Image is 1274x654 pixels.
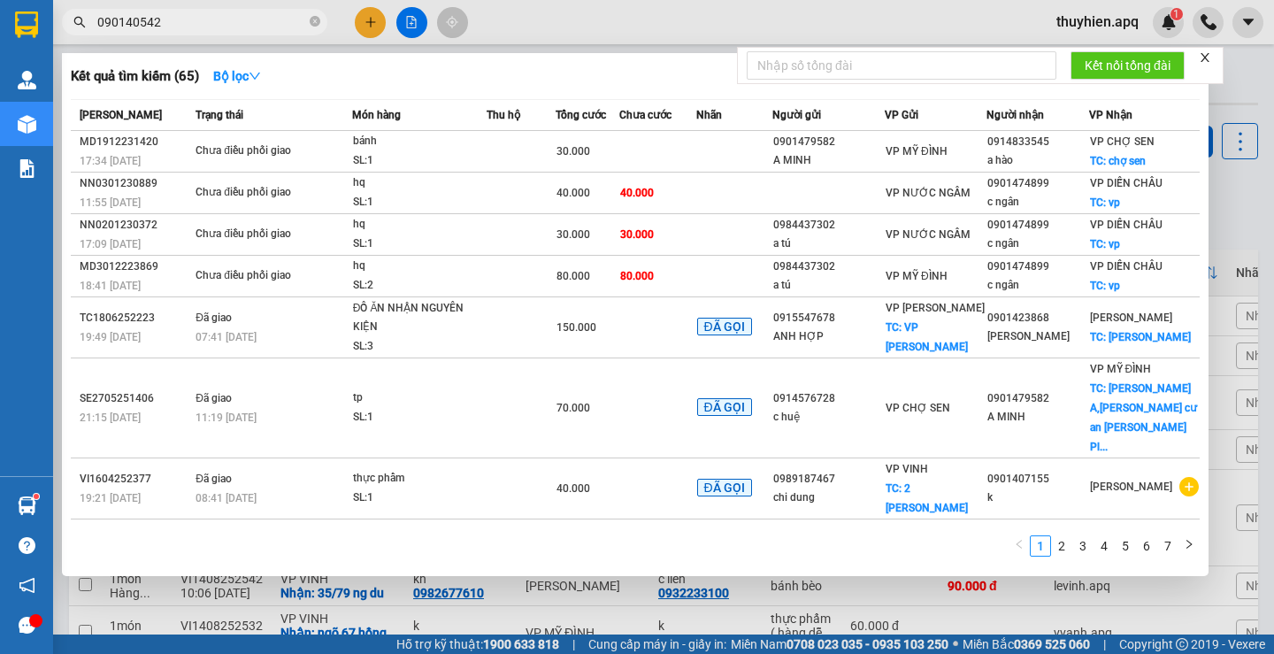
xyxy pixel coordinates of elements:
div: TC1806252223 [80,309,190,327]
div: c ngân [987,235,1087,253]
div: Chưa điều phối giao [196,225,328,244]
span: 19:21 [DATE] [80,492,141,504]
span: message [19,617,35,634]
span: close-circle [310,14,320,31]
div: SL: 2 [353,276,486,296]
li: 4 [1094,535,1115,557]
span: VP CHỢ SEN [1090,135,1155,148]
span: 17:34 [DATE] [80,155,141,167]
div: 0901423868 [987,309,1087,327]
sup: 1 [34,494,39,499]
span: plus-circle [1179,477,1199,496]
img: logo-vxr [15,12,38,38]
div: a tú [773,235,884,253]
span: 80.000 [620,270,654,282]
span: VP [PERSON_NAME] [1090,524,1172,556]
img: solution-icon [18,159,36,178]
span: [PERSON_NAME] [1090,481,1172,493]
span: 40.000 [620,187,654,199]
span: Trạng thái [196,109,243,121]
span: VP Gửi [885,109,918,121]
span: ĐÃ GỌI [697,479,752,496]
div: bánh [353,132,486,151]
div: 0914576728 [773,389,884,408]
div: 0901474899 [987,216,1087,235]
span: VP MỸ ĐÌNH [1090,363,1152,375]
h3: Kết quả tìm kiếm ( 65 ) [71,67,199,86]
li: 1 [1030,535,1051,557]
a: 2 [1052,536,1071,556]
li: Previous Page [1009,535,1030,557]
div: SL: 1 [353,193,486,212]
span: search [73,16,86,28]
a: 1 [1031,536,1050,556]
span: Kết nối tổng đài [1085,56,1170,75]
span: down [249,70,261,82]
div: 0914833545 [987,133,1087,151]
li: 7 [1157,535,1178,557]
span: VP MỸ ĐÌNH [886,145,948,158]
span: 80.000 [556,270,590,282]
li: 2 [1051,535,1072,557]
div: chi dung [773,489,884,507]
li: 5 [1115,535,1136,557]
a: 4 [1094,536,1114,556]
div: A MINH [987,408,1087,427]
span: 70.000 [556,402,590,414]
div: 0989187467 [773,470,884,489]
span: VP NƯỚC NGẦM [886,187,971,199]
div: thực phẩm [353,469,486,489]
span: Đã giao [196,392,232,404]
span: VP VINH [886,463,928,475]
img: warehouse-icon [18,71,36,89]
span: Chưa cước [619,109,672,121]
span: TC: VP [PERSON_NAME] [886,321,968,353]
div: 0984437302 [773,258,884,276]
span: 30.000 [556,145,590,158]
div: Chưa điều phối giao [196,183,328,203]
span: VP DIỄN CHÂU [1090,177,1163,189]
span: 30.000 [556,228,590,241]
span: 30.000 [620,228,654,241]
span: VP VINH [886,524,928,536]
div: NN0301230889 [80,174,190,193]
button: Bộ lọcdown [199,62,275,90]
div: SL: 1 [353,151,486,171]
div: [PERSON_NAME] [987,327,1087,346]
div: hq [353,215,486,235]
span: ĐÃ GỌI [697,318,752,335]
span: Tổng cước [556,109,606,121]
span: 150.000 [556,321,596,334]
span: notification [19,577,35,594]
span: 40.000 [556,482,590,495]
span: [PERSON_NAME] [1090,312,1172,324]
div: 0901479582 [773,133,884,151]
img: warehouse-icon [18,496,36,515]
span: 17:09 [DATE] [80,238,141,250]
span: 07:41 [DATE] [196,331,257,343]
span: VP DIỄN CHÂU [1090,219,1163,231]
span: TC: vp [1090,238,1120,250]
span: 21:15 [DATE] [80,412,141,424]
input: Tìm tên, số ĐT hoặc mã đơn [97,12,306,32]
div: SL: 1 [353,408,486,427]
div: hq [353,173,486,193]
div: A MINH [773,151,884,170]
div: Chưa điều phối giao [196,142,328,161]
span: VP DIỄN CHÂU [1090,260,1163,273]
img: warehouse-icon [18,115,36,134]
div: c ngân [987,276,1087,295]
span: Đã giao [196,473,232,485]
div: SE2705251406 [80,389,190,408]
div: SL: 3 [353,337,486,357]
span: question-circle [19,537,35,554]
div: c huệ [773,408,884,427]
button: right [1178,535,1200,557]
span: Nhãn [696,109,722,121]
span: left [1014,539,1025,550]
div: Chưa điều phối giao [196,266,328,286]
div: k [987,489,1087,507]
div: 0901479582 [987,389,1087,408]
span: Người gửi [772,109,821,121]
div: 0915547678 [773,309,884,327]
